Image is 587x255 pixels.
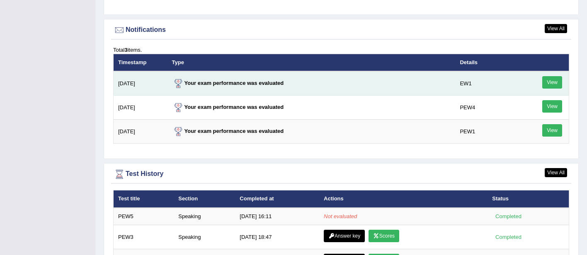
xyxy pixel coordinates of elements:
td: Speaking [174,225,235,249]
a: View [542,100,562,113]
a: View [542,76,562,89]
div: Completed [492,233,524,241]
div: Notifications [113,24,569,36]
div: Test History [113,168,569,180]
b: 3 [124,47,127,53]
td: [DATE] 16:11 [235,208,319,225]
th: Timestamp [114,54,167,71]
th: Section [174,190,235,208]
div: Completed [492,212,524,221]
th: Actions [319,190,488,208]
td: PEW4 [455,96,519,120]
th: Test title [114,190,174,208]
td: Speaking [174,208,235,225]
th: Type [167,54,456,71]
td: PEW3 [114,225,174,249]
td: [DATE] 18:47 [235,225,319,249]
td: PEW5 [114,208,174,225]
td: [DATE] [114,96,167,120]
strong: Your exam performance was evaluated [172,128,284,134]
a: View [542,124,562,137]
td: [DATE] [114,120,167,144]
div: Total items. [113,46,569,54]
td: EW1 [455,71,519,96]
td: PEW1 [455,120,519,144]
em: Not evaluated [324,213,357,219]
th: Status [488,190,569,208]
a: View All [545,24,567,33]
th: Completed at [235,190,319,208]
th: Details [455,54,519,71]
a: Scores [369,230,399,242]
strong: Your exam performance was evaluated [172,80,284,86]
strong: Your exam performance was evaluated [172,104,284,110]
td: [DATE] [114,71,167,96]
a: Answer key [324,230,365,242]
a: View All [545,168,567,177]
